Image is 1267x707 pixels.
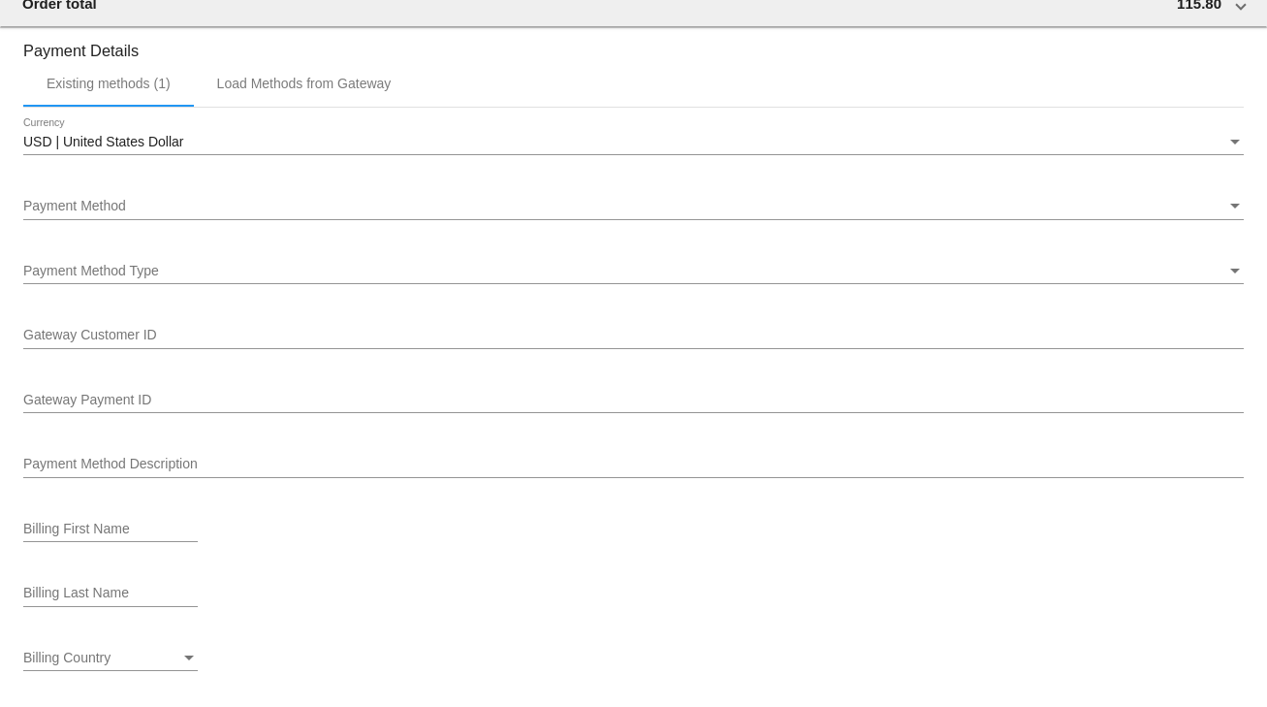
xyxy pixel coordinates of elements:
[23,393,1244,408] input: Gateway Payment ID
[23,27,1244,60] h3: Payment Details
[23,135,1244,150] mat-select: Currency
[23,264,1244,279] mat-select: Payment Method Type
[23,586,198,601] input: Billing Last Name
[23,651,198,666] mat-select: Billing Country
[47,76,171,91] div: Existing methods (1)
[23,199,1244,214] mat-select: Payment Method
[23,198,126,213] span: Payment Method
[23,650,111,665] span: Billing Country
[23,457,1244,472] input: Payment Method Description
[23,134,183,149] span: USD | United States Dollar
[23,328,1244,343] input: Gateway Customer ID
[23,263,159,278] span: Payment Method Type
[217,76,392,91] div: Load Methods from Gateway
[23,522,198,537] input: Billing First Name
